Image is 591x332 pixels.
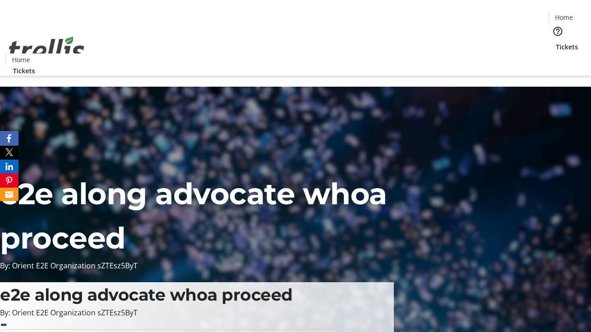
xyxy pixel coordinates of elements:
img: Orient E2E Organization sZTEsz5ByT's Logo [6,26,88,72]
span: Home [12,55,30,65]
a: Tickets [549,42,585,52]
button: Help [549,22,567,41]
span: Tickets [13,66,35,76]
span: Home [555,12,573,22]
a: Home [6,55,36,65]
span: Tickets [556,42,578,52]
a: Home [549,12,579,22]
button: Cart [549,52,567,70]
a: Tickets [6,66,42,76]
